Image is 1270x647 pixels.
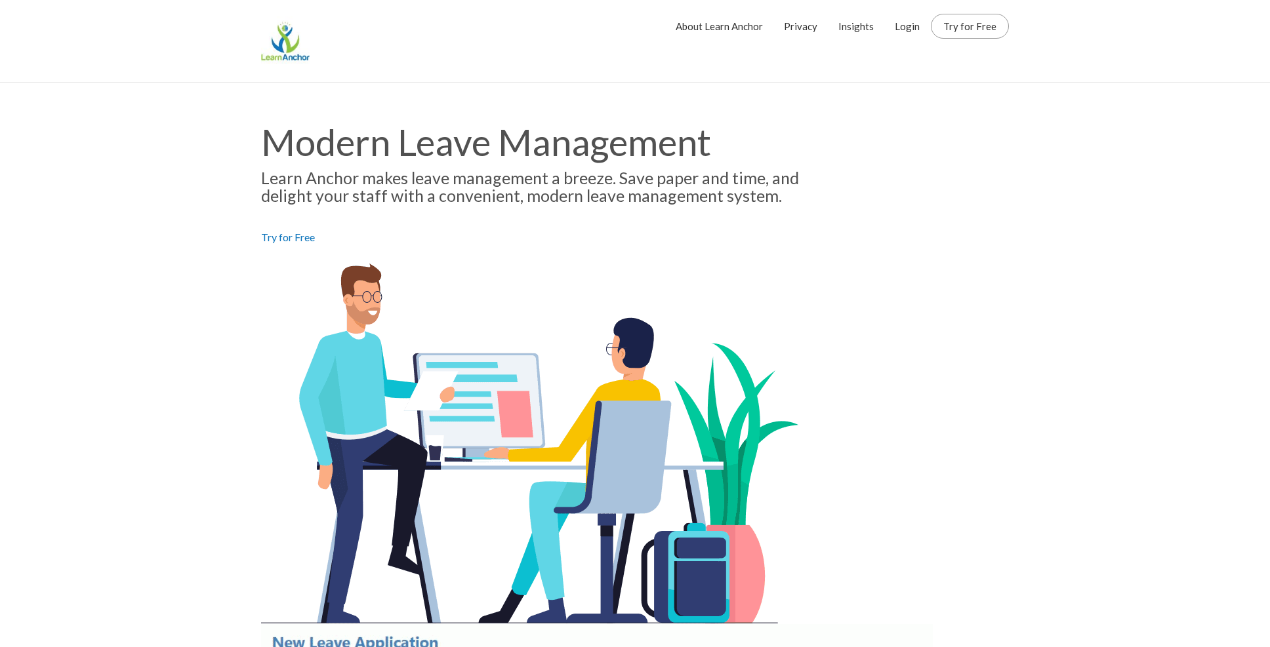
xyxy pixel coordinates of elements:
a: Insights [838,10,874,43]
a: Try for Free [943,20,996,33]
a: Try for Free [261,231,315,243]
h1: Modern Leave Management [261,122,1009,163]
a: About Learn Anchor [676,10,763,43]
img: Learn Anchor [261,16,310,66]
a: Login [895,10,920,43]
a: Privacy [784,10,817,43]
h4: Learn Anchor makes leave management a breeze. Save paper and time, and delight your staff with a ... [261,169,1009,205]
